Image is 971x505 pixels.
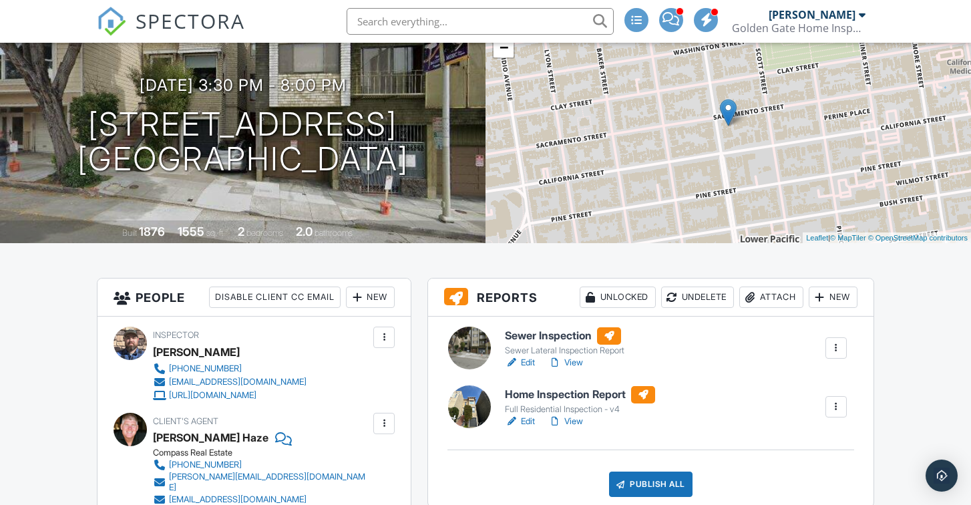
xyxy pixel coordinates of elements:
div: [PHONE_NUMBER] [169,460,242,470]
span: bathrooms [315,228,353,238]
div: [PERSON_NAME][EMAIL_ADDRESS][DOMAIN_NAME] [169,472,370,493]
a: View [548,415,583,428]
div: Publish All [609,472,693,497]
div: Sewer Lateral Inspection Report [505,345,624,356]
div: Compass Real Estate [153,448,381,458]
a: View [548,356,583,369]
a: Leaflet [806,234,828,242]
div: Undelete [661,287,734,308]
h3: People [98,279,411,317]
div: 2.0 [296,224,313,238]
div: Golden Gate Home Inspections [732,21,865,35]
div: [EMAIL_ADDRESS][DOMAIN_NAME] [169,377,307,387]
span: Built [122,228,137,238]
a: [PHONE_NUMBER] [153,362,307,375]
span: sq. ft. [206,228,225,238]
h3: [DATE] 3:30 pm - 8:00 pm [140,76,347,94]
h1: [STREET_ADDRESS] [GEOGRAPHIC_DATA] [77,107,409,178]
span: Client's Agent [153,416,218,426]
a: [EMAIL_ADDRESS][DOMAIN_NAME] [153,375,307,389]
span: SPECTORA [136,7,245,35]
input: Search everything... [347,8,614,35]
div: Disable Client CC Email [209,287,341,308]
div: | [803,232,971,244]
a: Sewer Inspection Sewer Lateral Inspection Report [505,327,624,357]
a: SPECTORA [97,18,245,46]
span: bedrooms [246,228,283,238]
img: The Best Home Inspection Software - Spectora [97,7,126,36]
a: © OpenStreetMap contributors [868,234,968,242]
span: Inspector [153,330,199,340]
h3: Reports [428,279,873,317]
a: [PERSON_NAME][EMAIL_ADDRESS][DOMAIN_NAME] [153,472,370,493]
div: 2 [238,224,244,238]
div: Open Intercom Messenger [926,460,958,492]
h6: Home Inspection Report [505,386,655,403]
a: Edit [505,356,535,369]
div: [PERSON_NAME] Haze [153,428,268,448]
div: New [809,287,857,308]
a: Zoom out [494,37,514,57]
div: 1876 [139,224,165,238]
div: Unlocked [580,287,656,308]
div: [URL][DOMAIN_NAME] [169,390,256,401]
h6: Sewer Inspection [505,327,624,345]
a: Home Inspection Report Full Residential Inspection - v4 [505,386,655,415]
a: [URL][DOMAIN_NAME] [153,389,307,402]
div: [PERSON_NAME] [769,8,855,21]
div: [EMAIL_ADDRESS][DOMAIN_NAME] [169,494,307,505]
div: [PERSON_NAME] [153,342,240,362]
div: Attach [739,287,803,308]
div: [PHONE_NUMBER] [169,363,242,374]
div: New [346,287,395,308]
a: © MapTiler [830,234,866,242]
a: [PHONE_NUMBER] [153,458,370,472]
a: Edit [505,415,535,428]
div: 1555 [178,224,204,238]
div: Full Residential Inspection - v4 [505,404,655,415]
